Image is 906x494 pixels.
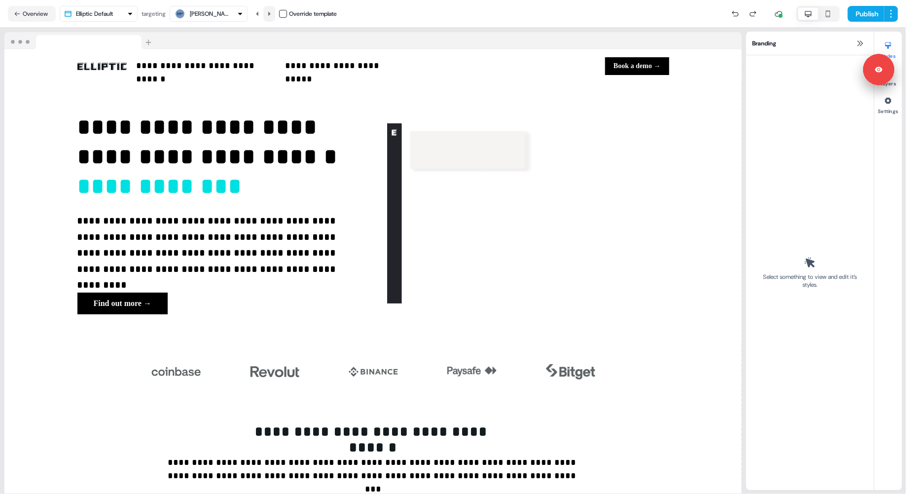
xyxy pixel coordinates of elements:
button: Publish [848,6,884,22]
img: Image [387,113,669,315]
button: Styles [874,38,902,59]
button: Find out more → [77,293,168,314]
img: Image [447,352,497,391]
div: [PERSON_NAME] [PERSON_NAME] [190,9,229,19]
img: Image [77,63,127,70]
div: Book a demo → [450,57,669,75]
div: Find out more → [77,293,360,314]
div: Elliptic Default [76,9,113,19]
img: Image [250,352,299,391]
img: Image [151,352,201,391]
img: Image [546,352,595,391]
img: Image [349,352,398,391]
div: targeting [142,9,166,19]
div: Override template [289,9,337,19]
button: Book a demo → [605,57,669,75]
button: Settings [874,93,902,114]
button: Overview [8,6,56,22]
div: Select something to view and edit it’s styles. [760,273,860,289]
div: Branding [746,32,874,55]
button: [PERSON_NAME] [PERSON_NAME] [170,6,248,22]
img: Browser topbar [4,32,156,50]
